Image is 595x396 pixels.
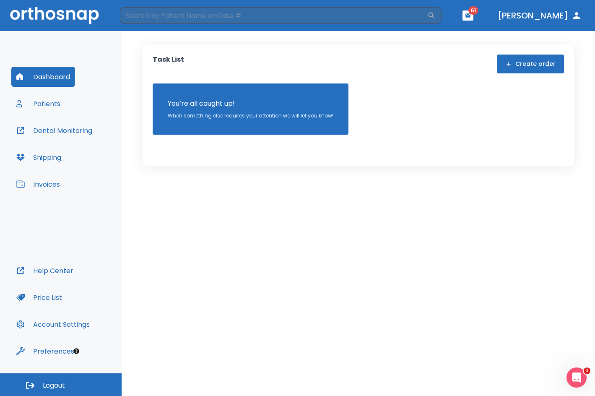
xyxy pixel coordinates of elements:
p: You’re all caught up! [168,99,333,109]
span: 1 [584,367,590,374]
button: Dashboard [11,67,75,87]
button: Shipping [11,147,66,167]
input: Search by Patient Name or Case # [120,7,427,24]
iframe: Intercom live chat [566,367,587,388]
span: Logout [43,381,65,390]
button: Help Center [11,261,78,281]
button: Preferences [11,341,79,361]
button: Price List [11,287,67,307]
p: Task List [153,55,184,73]
p: When something else requires your attention we will let you know! [168,112,333,120]
button: Create order [497,55,564,73]
img: Orthosnap [10,7,99,24]
button: Dental Monitoring [11,120,97,141]
button: Account Settings [11,314,95,334]
button: [PERSON_NAME] [494,8,585,23]
span: 61 [468,6,478,15]
button: Patients [11,94,65,114]
div: Tooltip anchor [73,347,80,355]
button: Invoices [11,174,65,194]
